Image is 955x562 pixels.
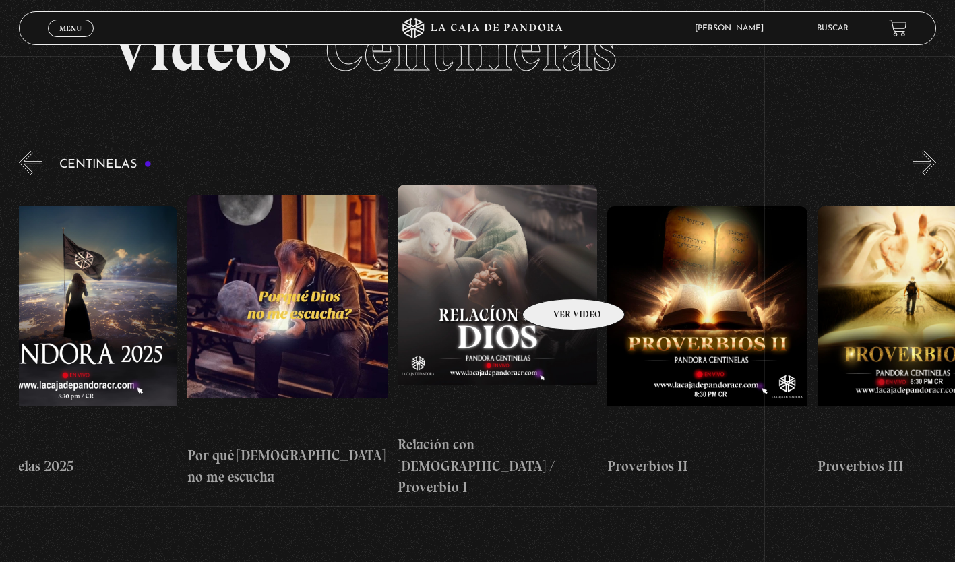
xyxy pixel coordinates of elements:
[817,24,849,32] a: Buscar
[59,158,152,171] h3: Centinelas
[607,456,807,477] h4: Proverbios II
[607,185,807,498] a: Proverbios II
[59,24,82,32] span: Menu
[398,434,598,498] h4: Relación con [DEMOGRAPHIC_DATA] / Proverbio I
[111,17,844,81] h2: Videos
[55,35,87,44] span: Cerrar
[19,151,42,175] button: Previous
[187,185,388,498] a: Por qué [DEMOGRAPHIC_DATA] no me escucha
[398,185,598,498] a: Relación con [DEMOGRAPHIC_DATA] / Proverbio I
[325,10,617,87] span: Centinelas
[688,24,777,32] span: [PERSON_NAME]
[913,151,936,175] button: Next
[889,19,907,37] a: View your shopping cart
[187,445,388,487] h4: Por qué [DEMOGRAPHIC_DATA] no me escucha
